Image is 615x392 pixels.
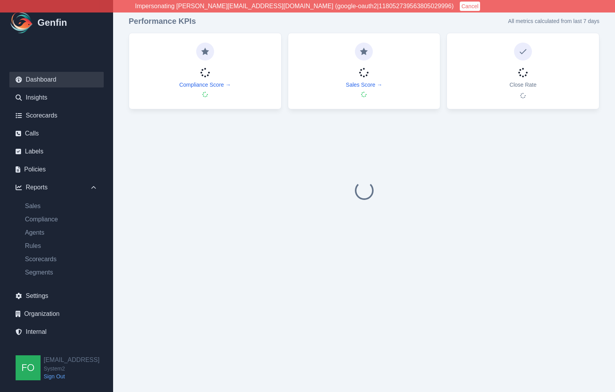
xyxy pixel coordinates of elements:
a: Internal [9,324,104,340]
h1: Genfin [37,16,67,29]
a: Segments [19,268,104,277]
a: Policies [9,162,104,177]
a: Compliance Score → [179,81,231,89]
a: Insights [9,90,104,105]
a: Settings [9,288,104,304]
a: Compliance [19,215,104,224]
a: Scorecards [19,255,104,264]
img: founders@genfin.ai [16,355,41,380]
a: Calls [9,126,104,141]
a: Sign Out [44,372,99,380]
a: Scorecards [9,108,104,123]
a: Labels [9,144,104,159]
span: System2 [44,365,99,372]
a: Organization [9,306,104,322]
p: All metrics calculated from last 7 days [508,17,599,25]
a: Sales [19,201,104,211]
h2: [EMAIL_ADDRESS] [44,355,99,365]
a: Sales Score → [346,81,382,89]
div: Reports [9,180,104,195]
a: Agents [19,228,104,237]
p: Close Rate [510,81,537,89]
a: Rules [19,241,104,251]
img: Logo [9,10,34,35]
h3: Performance KPIs [129,16,196,27]
a: Dashboard [9,72,104,87]
button: Cancel [460,2,480,11]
